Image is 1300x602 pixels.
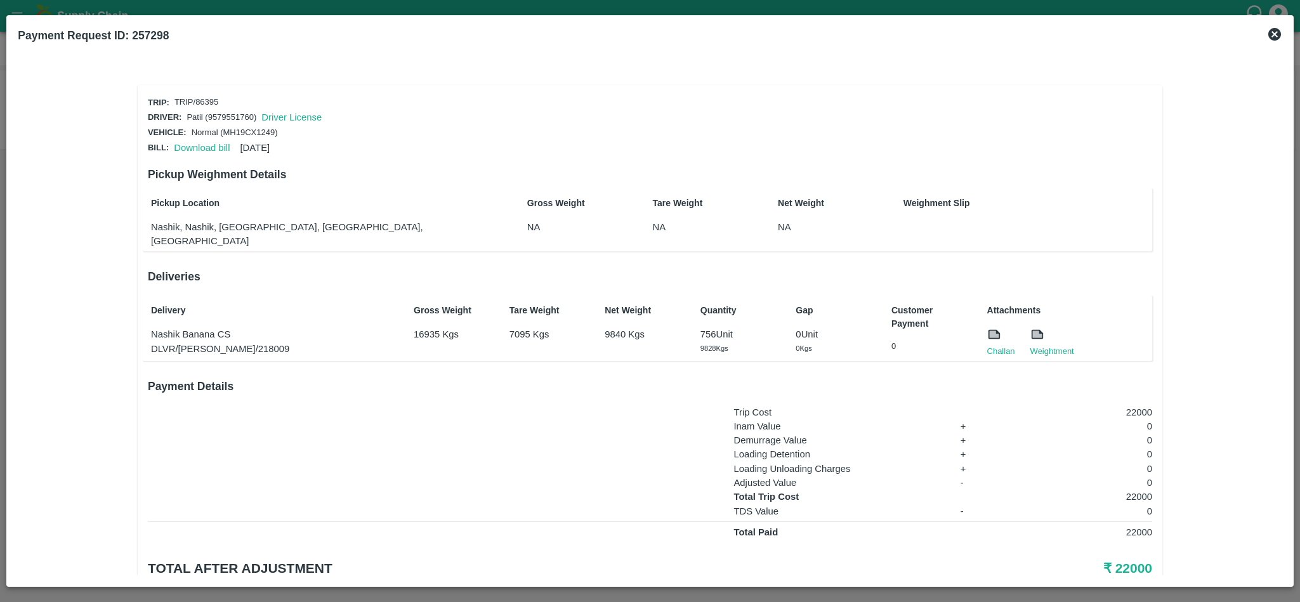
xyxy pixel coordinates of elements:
p: + [961,433,995,447]
a: Challan [987,345,1015,358]
p: Loading Detention [733,447,943,461]
p: Adjusted Value [733,476,943,490]
p: NA [527,220,606,234]
span: 0 Kgs [796,344,811,352]
p: NA [652,220,731,234]
p: Trip Cost [733,405,943,419]
p: 22000 [1013,405,1152,419]
p: Net Weight [778,197,857,210]
h5: ₹ 22000 [817,559,1152,577]
p: 0 [1013,504,1152,518]
p: Weighment Slip [903,197,1149,210]
p: Attachments [987,304,1150,317]
p: TRIP/86395 [174,96,218,108]
p: Quantity [700,304,779,317]
span: Bill: [148,143,169,152]
p: Nashik Banana CS [151,327,397,341]
p: Customer Payment [891,304,970,330]
p: Loading Unloading Charges [733,462,943,476]
h6: Pickup Weighment Details [148,166,1152,183]
p: 0 [1013,419,1152,433]
p: - [961,476,995,490]
p: Delivery [151,304,397,317]
p: Gross Weight [414,304,492,317]
p: TDS Value [733,504,943,518]
span: [DATE] [240,143,270,153]
strong: Total Paid [733,527,778,537]
p: Normal (MH19CX1249) [192,127,278,139]
strong: Total Trip Cost [733,492,799,502]
p: 0 [1013,433,1152,447]
p: Inam Value [733,419,943,433]
span: Trip: [148,98,169,107]
p: 16935 Kgs [414,327,492,341]
p: Gross Weight [527,197,606,210]
p: Net Weight [605,304,683,317]
span: Vehicle: [148,128,187,137]
h6: Payment Details [148,377,1152,395]
p: Nashik, Nashik, [GEOGRAPHIC_DATA], [GEOGRAPHIC_DATA], [GEOGRAPHIC_DATA] [151,220,480,249]
p: 756 Unit [700,327,779,341]
span: Driver: [148,112,181,122]
p: 0 [1013,462,1152,476]
a: Driver License [261,112,322,122]
p: + [961,419,995,433]
a: Download bill [174,143,230,153]
p: 22000 [1013,490,1152,504]
p: DLVR/[PERSON_NAME]/218009 [151,342,397,356]
p: 9840 Kgs [605,327,683,341]
p: Demurrage Value [733,433,943,447]
h5: Total after adjustment [148,559,817,577]
p: Pickup Location [151,197,480,210]
p: 0 [1013,476,1152,490]
p: Patil (9579551760) [187,112,256,124]
p: 22000 [1013,525,1152,539]
h6: Deliveries [148,268,1152,285]
p: + [961,462,995,476]
span: 9828 Kgs [700,344,728,352]
p: 7095 Kgs [509,327,588,341]
p: Tare Weight [509,304,588,317]
p: + [961,447,995,461]
p: NA [778,220,857,234]
b: Payment Request ID: 257298 [18,29,169,42]
p: 0 Unit [796,327,874,341]
p: 0 [891,341,970,353]
p: Tare Weight [652,197,731,210]
p: Gap [796,304,874,317]
a: Weightment [1030,345,1074,358]
p: 0 [1013,447,1152,461]
p: - [961,504,995,518]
